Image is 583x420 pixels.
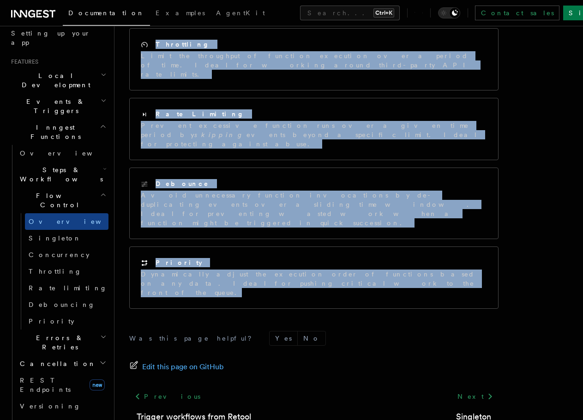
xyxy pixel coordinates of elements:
[298,331,325,345] button: No
[216,9,265,17] span: AgentKit
[129,168,499,239] a: DebounceAvoid unnecessary function invocations by de-duplicating events over a sliding time windo...
[29,318,74,325] span: Priority
[156,9,205,17] span: Examples
[150,3,210,25] a: Examples
[90,379,105,390] span: new
[16,355,108,372] button: Cancellation
[141,270,487,297] p: Dynamically adjust the execution order of functions based on any data. Ideal for pushing critical...
[156,109,244,119] h2: Rate Limiting
[11,30,90,46] span: Setting up your app
[475,6,559,20] a: Contact sales
[7,97,101,115] span: Events & Triggers
[29,268,82,275] span: Throttling
[156,40,210,49] h2: Throttling
[25,213,108,230] a: Overview
[16,398,108,414] a: Versioning
[16,187,108,213] button: Flow Control
[29,218,124,225] span: Overview
[141,51,487,79] p: Limit the throughput of function execution over a period of time. Ideal for working around third-...
[129,246,499,309] a: PriorityDynamically adjust the execution order of functions based on any data. Ideal for pushing ...
[129,28,499,90] a: ThrottlingLimit the throughput of function execution over a period of time. Ideal for working aro...
[29,301,95,308] span: Debouncing
[20,150,115,157] span: Overview
[25,280,108,296] a: Rate limiting
[16,145,108,162] a: Overview
[16,330,108,355] button: Errors & Retries
[16,213,108,330] div: Flow Control
[142,360,224,373] span: Edit this page on GitHub
[7,93,108,119] button: Events & Triggers
[156,179,209,188] h2: Debounce
[452,388,499,405] a: Next
[7,71,101,90] span: Local Development
[129,360,224,373] a: Edit this page on GitHub
[438,7,460,18] button: Toggle dark mode
[373,8,394,18] kbd: Ctrl+K
[25,263,108,280] a: Throttling
[141,191,487,228] p: Avoid unnecessary function invocations by de-duplicating events over a sliding time window. Ideal...
[7,58,38,66] span: Features
[270,331,297,345] button: Yes
[141,121,487,149] p: Prevent excessive function runs over a given time period by events beyond a specific limit. Ideal...
[20,402,81,410] span: Versioning
[29,284,107,292] span: Rate limiting
[7,67,108,93] button: Local Development
[7,25,108,51] a: Setting up your app
[7,123,100,141] span: Inngest Functions
[68,9,144,17] span: Documentation
[25,296,108,313] a: Debouncing
[16,165,103,184] span: Steps & Workflows
[210,3,270,25] a: AgentKit
[194,131,246,138] em: skipping
[129,98,499,160] a: Rate LimitingPrevent excessive function runs over a given time period byskippingevents beyond a s...
[25,313,108,330] a: Priority
[300,6,400,20] button: Search...Ctrl+K
[7,119,108,145] button: Inngest Functions
[16,191,100,210] span: Flow Control
[129,388,205,405] a: Previous
[25,246,108,263] a: Concurrency
[63,3,150,26] a: Documentation
[29,234,81,242] span: Singleton
[29,251,90,258] span: Concurrency
[129,334,258,343] p: Was this page helpful?
[20,377,71,393] span: REST Endpoints
[16,162,108,187] button: Steps & Workflows
[25,230,108,246] a: Singleton
[16,372,108,398] a: REST Endpointsnew
[16,359,96,368] span: Cancellation
[156,258,202,267] h2: Priority
[16,333,100,352] span: Errors & Retries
